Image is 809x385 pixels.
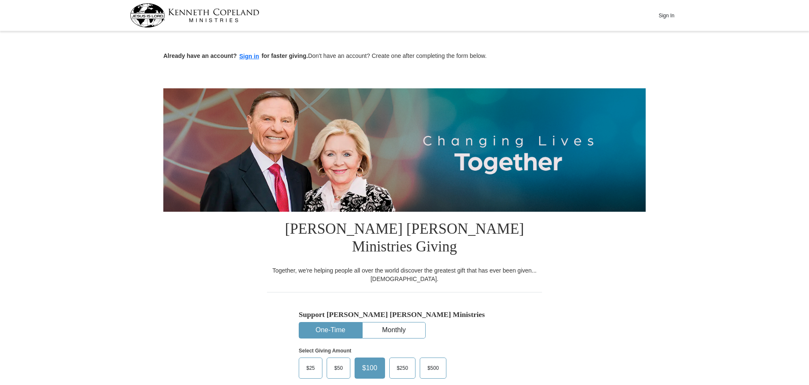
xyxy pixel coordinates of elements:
[267,212,542,266] h1: [PERSON_NAME] [PERSON_NAME] Ministries Giving
[267,266,542,283] div: Together, we're helping people all over the world discover the greatest gift that has ever been g...
[237,52,262,61] button: Sign in
[302,362,319,374] span: $25
[299,348,351,354] strong: Select Giving Amount
[330,362,347,374] span: $50
[130,3,259,27] img: kcm-header-logo.svg
[363,322,425,338] button: Monthly
[299,310,510,319] h5: Support [PERSON_NAME] [PERSON_NAME] Ministries
[299,322,362,338] button: One-Time
[358,362,382,374] span: $100
[163,52,308,59] strong: Already have an account? for faster giving.
[423,362,443,374] span: $500
[393,362,413,374] span: $250
[163,52,646,61] p: Don't have an account? Create one after completing the form below.
[654,9,679,22] button: Sign In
